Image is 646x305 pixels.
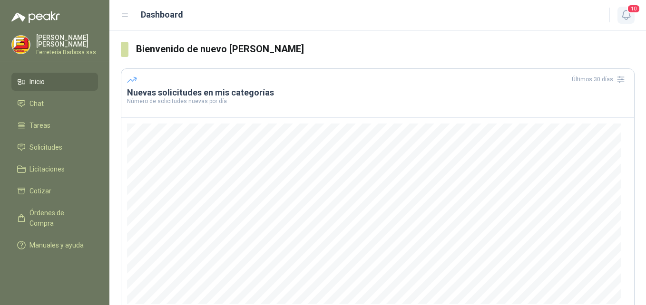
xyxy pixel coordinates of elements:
span: Cotizar [29,186,51,196]
span: Inicio [29,76,45,87]
span: Tareas [29,120,50,131]
h1: Dashboard [141,8,183,21]
p: Ferretería Barbosa sas [36,49,98,55]
a: Tareas [11,116,98,134]
a: Inicio [11,73,98,91]
span: Chat [29,98,44,109]
a: Licitaciones [11,160,98,178]
span: Licitaciones [29,164,65,174]
span: Órdenes de Compra [29,208,89,229]
img: Company Logo [12,36,30,54]
span: Manuales y ayuda [29,240,84,250]
h3: Bienvenido de nuevo [PERSON_NAME] [136,42,635,57]
a: Órdenes de Compra [11,204,98,232]
p: [PERSON_NAME] [PERSON_NAME] [36,34,98,48]
a: Solicitudes [11,138,98,156]
a: Cotizar [11,182,98,200]
span: Solicitudes [29,142,62,152]
a: Chat [11,95,98,113]
h3: Nuevas solicitudes en mis categorías [127,87,628,98]
p: Número de solicitudes nuevas por día [127,98,628,104]
button: 10 [617,7,635,24]
span: 10 [627,4,640,13]
a: Manuales y ayuda [11,236,98,254]
div: Últimos 30 días [572,72,628,87]
img: Logo peakr [11,11,60,23]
